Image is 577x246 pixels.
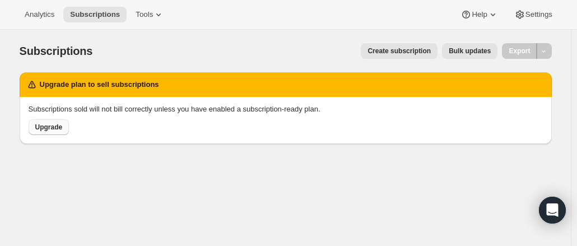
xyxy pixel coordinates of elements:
span: Settings [525,10,552,19]
h2: Upgrade plan to sell subscriptions [40,79,159,90]
button: Help [454,7,505,22]
span: Create subscription [367,47,431,55]
span: Subscriptions [70,10,120,19]
span: Subscriptions [20,45,93,57]
button: Settings [508,7,559,22]
button: Create subscription [361,43,438,59]
span: Bulk updates [449,47,491,55]
button: Upgrade [29,119,69,135]
button: Bulk updates [442,43,497,59]
button: Analytics [18,7,61,22]
span: Help [472,10,487,19]
p: Subscriptions sold will not bill correctly unless you have enabled a subscription-ready plan. [29,104,543,115]
button: Tools [129,7,171,22]
div: Open Intercom Messenger [539,197,566,224]
span: Tools [136,10,153,19]
span: Analytics [25,10,54,19]
span: Upgrade [35,123,63,132]
button: Subscriptions [63,7,127,22]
